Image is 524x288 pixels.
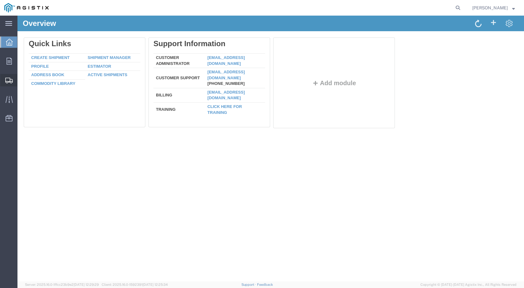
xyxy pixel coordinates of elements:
button: [PERSON_NAME] [472,4,515,12]
a: [EMAIL_ADDRESS][DOMAIN_NAME] [190,74,227,85]
a: Feedback [257,283,273,286]
a: Address Book [14,57,47,61]
a: Profile [14,48,31,53]
td: Billing [136,72,187,87]
span: [DATE] 12:29:29 [74,283,99,286]
td: Customer Support [136,52,187,73]
a: [EMAIL_ADDRESS][DOMAIN_NAME] [190,54,227,65]
button: Add module [293,64,341,71]
span: [DATE] 12:25:34 [143,283,168,286]
span: Server: 2025.16.0-1ffcc23b9e2 [25,283,99,286]
span: Client: 2025.16.0-1592391 [102,283,168,286]
td: Training [136,87,187,100]
a: [EMAIL_ADDRESS][DOMAIN_NAME] [190,40,227,50]
a: Shipment Manager [70,40,113,44]
img: logo [4,3,49,12]
a: Estimator [70,48,94,53]
a: Active Shipments [70,57,110,61]
td: Customer Administrator [136,38,187,52]
a: Commodity Library [14,66,58,70]
a: Support [241,283,257,286]
span: Alberto Quezada [472,4,508,11]
a: Click here for training [190,89,225,99]
iframe: FS Legacy Container [17,16,524,281]
td: [PHONE_NUMBER] [187,52,248,73]
div: Support Information [136,24,248,32]
span: Copyright © [DATE]-[DATE] Agistix Inc., All Rights Reserved [420,282,517,287]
